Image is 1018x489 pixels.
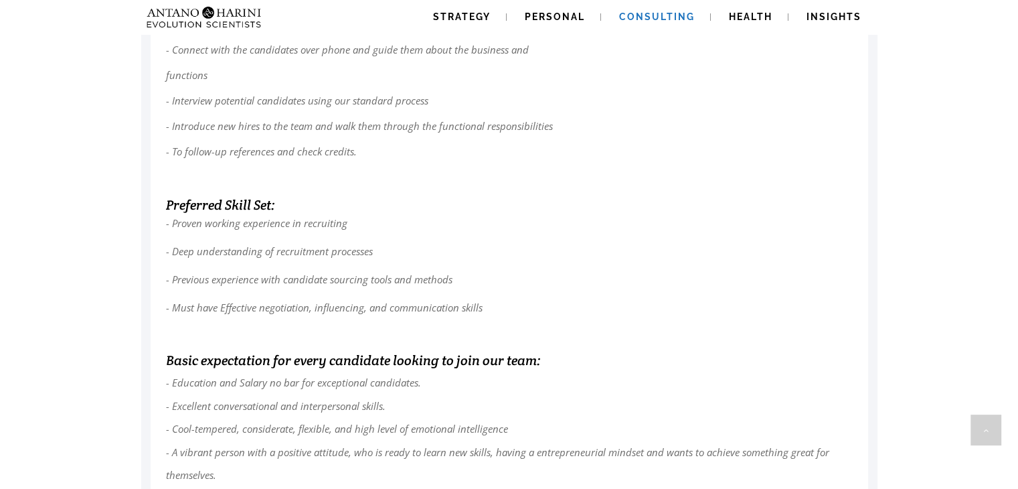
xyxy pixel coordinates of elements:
[433,11,491,22] span: Strategy
[166,216,483,314] em: - Proven working experience in recruiting - Deep understanding of recruitment processes - Previou...
[166,43,529,56] em: - Connect with the candidates over phone and guide them about the business and
[166,68,207,82] em: functions
[166,94,428,107] em: - Interview potential candidates using our standard process
[166,119,553,133] em: - Introduce new hires to the team and walk them through the functional responsibilities
[525,11,585,22] span: Personal
[166,376,829,482] em: - Education and Salary no bar for exceptional candidates. - Excellent conversational and interper...
[619,11,695,22] span: Consulting
[166,350,853,371] h6: Basic expectation for every candidate looking to join our team:
[807,11,861,22] span: Insights
[729,11,772,22] span: Health
[166,195,853,216] h6: Preferred Skill Set:
[166,145,357,158] em: - To follow-up references and check credits.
